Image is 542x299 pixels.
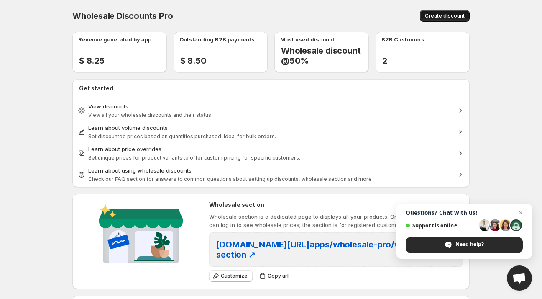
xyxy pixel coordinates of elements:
[209,270,253,282] button: Customize
[455,241,484,248] span: Need help?
[88,145,454,153] div: Learn about price overrides
[88,102,454,111] div: View discounts
[516,208,526,218] span: Close chat
[406,222,476,229] span: Support is online
[88,176,372,182] span: Check our FAQ section for answers to common questions about setting up discounts, wholesale secti...
[78,35,151,44] p: Revenue generated by app
[280,35,335,44] p: Most used discount
[381,35,424,44] p: B2B Customers
[88,166,454,175] div: Learn about using wholesale discounts
[425,13,465,19] span: Create discount
[406,209,523,216] span: Questions? Chat with us!
[96,201,186,270] img: Wholesale section
[180,56,268,66] h2: $ 8.50
[79,84,463,93] h2: Get started
[88,112,211,118] span: View all your wholesale discounts and their status
[88,155,300,161] span: Set unique prices for product variants to offer custom pricing for specific customers.
[88,133,276,139] span: Set discounted prices based on quantities purchased. Ideal for bulk orders.
[256,270,294,282] button: Copy url
[88,124,454,132] div: Learn about volume discounts
[79,56,167,66] h2: $ 8.25
[268,273,289,279] span: Copy url
[221,273,248,279] span: Customize
[209,212,463,229] p: Wholesale section is a dedicated page to displays all your products. Only tagged customers can lo...
[209,201,463,209] h2: Wholesale section
[382,56,470,66] h2: 2
[420,10,470,22] button: Create discount
[281,46,369,66] h2: Wholesale discount @50%
[507,265,532,291] div: Open chat
[406,237,523,253] div: Need help?
[72,11,173,21] span: Wholesale Discounts Pro
[216,240,439,260] span: [DOMAIN_NAME][URL] apps/wholesale-pro/wholesale-section ↗
[216,242,439,259] a: [DOMAIN_NAME][URL]apps/wholesale-pro/wholesale-section ↗
[179,35,255,44] p: Outstanding B2B payments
